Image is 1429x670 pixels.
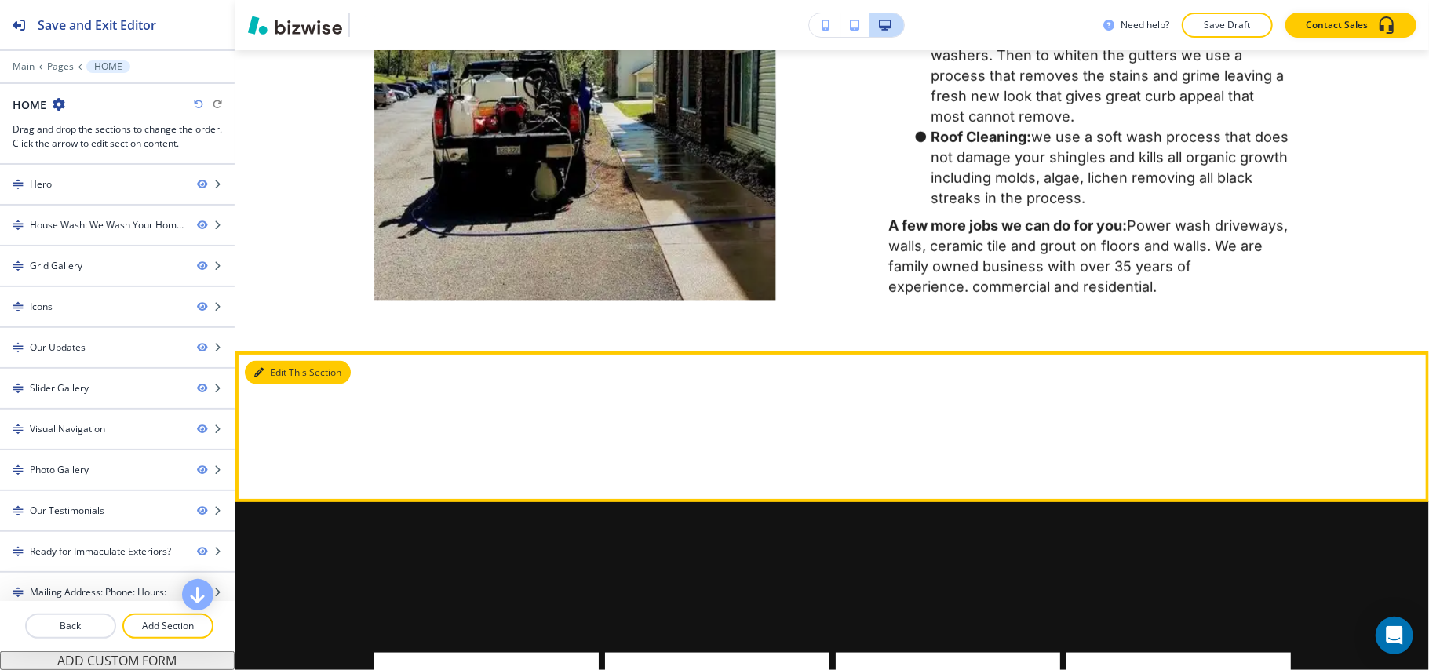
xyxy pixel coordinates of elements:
[13,61,35,72] button: Main
[30,504,104,518] div: Our Testimonials
[13,424,24,435] img: Drag
[30,300,53,314] div: Icons
[1121,18,1169,32] h3: Need help?
[94,61,122,72] p: HOME
[13,546,24,557] img: Drag
[13,342,24,353] img: Drag
[1202,18,1252,32] p: Save Draft
[248,16,342,35] img: Bizwise Logo
[13,96,46,113] h2: HOME
[1376,617,1413,654] div: Open Intercom Messenger
[27,619,115,633] p: Back
[13,464,24,475] img: Drag
[86,60,130,73] button: HOME
[931,129,1031,145] strong: Roof Cleaning:
[122,614,213,639] button: Add Section
[910,127,1291,209] li: we use a soft wash process that does not damage your shingles and kills all organic growth includ...
[13,220,24,231] img: Drag
[30,544,171,559] div: Ready for Immaculate Exteriors?
[356,13,388,38] img: Your Logo
[30,585,166,599] div: Mailing Address: Phone: Hours:
[30,177,52,191] div: Hero
[30,463,89,477] div: Photo Gallery
[13,383,24,394] img: Drag
[30,381,89,395] div: Slider Gallery
[1306,18,1368,32] p: Contact Sales
[124,619,212,633] p: Add Section
[38,16,156,35] h2: Save and Exit Editor
[13,122,222,151] h3: Drag and drop the sections to change the order. Click the arrow to edit section content.
[25,614,116,639] button: Back
[13,587,24,598] img: Drag
[47,61,74,72] button: Pages
[245,361,351,384] button: Edit This Section
[13,260,24,271] img: Drag
[30,218,184,232] div: House Wash: We Wash Your Home With A low pressure method that some call Softwash
[13,505,24,516] img: Drag
[30,422,105,436] div: Visual Navigation
[30,340,86,355] div: Our Updates
[30,259,82,273] div: Grid Gallery
[13,179,24,190] img: Drag
[1285,13,1416,38] button: Contact Sales
[1182,13,1273,38] button: Save Draft
[889,216,1291,297] p: Power wash driveways, walls, ceramic tile and grout on floors and walls. We are family owned busi...
[889,217,1128,234] strong: A few more jobs we can do for you:
[13,301,24,312] img: Drag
